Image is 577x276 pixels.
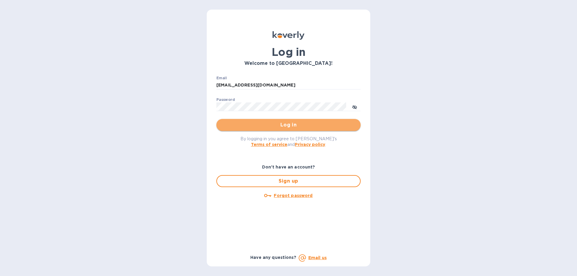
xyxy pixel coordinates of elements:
[274,193,313,198] u: Forgot password
[216,98,235,102] label: Password
[250,255,296,260] b: Have any questions?
[273,31,304,40] img: Koverly
[262,165,315,169] b: Don't have an account?
[216,46,361,58] h1: Log in
[216,61,361,66] h3: Welcome to [GEOGRAPHIC_DATA]!
[240,136,337,147] span: By logging in you agree to [PERSON_NAME]'s and .
[216,76,227,80] label: Email
[222,177,355,185] span: Sign up
[221,121,356,129] span: Log in
[295,142,325,147] a: Privacy policy
[216,81,361,90] input: Enter email address
[251,142,287,147] a: Terms of service
[349,101,361,113] button: toggle password visibility
[216,119,361,131] button: Log in
[308,255,327,260] a: Email us
[216,175,361,187] button: Sign up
